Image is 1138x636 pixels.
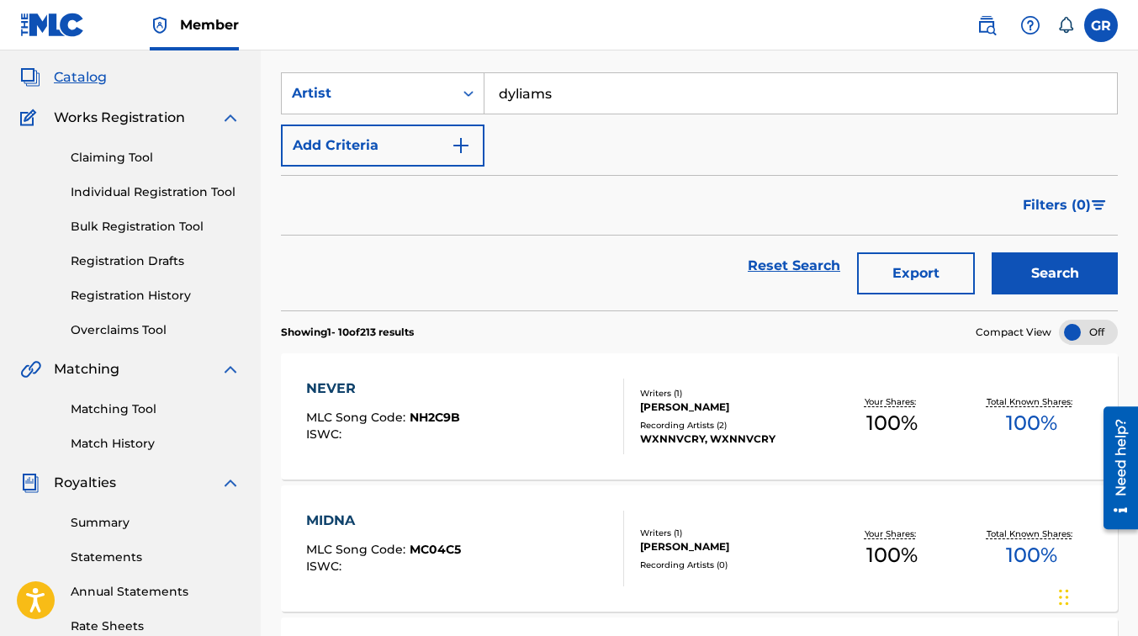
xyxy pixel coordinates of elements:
span: NH2C9B [410,410,460,425]
img: filter [1092,200,1106,210]
a: Registration Drafts [71,252,241,270]
div: Recording Artists ( 2 ) [640,419,823,432]
div: Drag [1059,572,1069,623]
a: Overclaims Tool [71,321,241,339]
a: Reset Search [739,247,849,284]
img: search [977,15,997,35]
span: ISWC : [306,427,346,442]
div: Recording Artists ( 0 ) [640,559,823,571]
div: NEVER [306,379,460,399]
img: MLC Logo [20,13,85,37]
img: Top Rightsholder [150,15,170,35]
span: 100 % [1006,540,1057,570]
span: ISWC : [306,559,346,574]
span: MC04C5 [410,542,461,557]
img: expand [220,108,241,128]
span: Compact View [976,325,1051,340]
p: Total Known Shares: [987,395,1077,408]
div: [PERSON_NAME] [640,539,823,554]
img: 9d2ae6d4665cec9f34b9.svg [451,135,471,156]
div: Artist [292,83,443,103]
a: CatalogCatalog [20,67,107,87]
span: Royalties [54,473,116,493]
button: Export [857,252,975,294]
img: expand [220,473,241,493]
img: expand [220,359,241,379]
a: Public Search [970,8,1003,42]
span: Catalog [54,67,107,87]
a: Rate Sheets [71,617,241,635]
span: 100 % [866,408,918,438]
a: Individual Registration Tool [71,183,241,201]
button: Search [992,252,1118,294]
form: Search Form [281,72,1118,310]
a: MIDNAMLC Song Code:MC04C5ISWC:Writers (1)[PERSON_NAME]Recording Artists (0)Your Shares:100%Total ... [281,485,1118,612]
a: Statements [71,549,241,566]
div: [PERSON_NAME] [640,400,823,415]
p: Your Shares: [865,527,920,540]
a: Matching Tool [71,400,241,418]
p: Your Shares: [865,395,920,408]
span: MLC Song Code : [306,542,410,557]
div: Writers ( 1 ) [640,387,823,400]
span: 100 % [866,540,918,570]
a: Summary [71,514,241,532]
button: Filters (0) [1013,184,1118,226]
div: Writers ( 1 ) [640,527,823,539]
img: Catalog [20,67,40,87]
a: Registration History [71,287,241,305]
p: Total Known Shares: [987,527,1077,540]
div: Notifications [1057,17,1074,34]
div: WXNNVCRY, WXNNVCRY [640,432,823,447]
img: help [1020,15,1040,35]
span: Works Registration [54,108,185,128]
a: NEVERMLC Song Code:NH2C9BISWC:Writers (1)[PERSON_NAME]Recording Artists (2)WXNNVCRY, WXNNVCRYYour... [281,353,1118,480]
span: Member [180,15,239,34]
span: Filters ( 0 ) [1023,195,1091,215]
a: Bulk Registration Tool [71,218,241,236]
div: Help [1014,8,1047,42]
a: Annual Statements [71,583,241,601]
img: Works Registration [20,108,42,128]
span: Matching [54,359,119,379]
div: MIDNA [306,511,461,531]
div: User Menu [1084,8,1118,42]
a: Match History [71,435,241,453]
p: Showing 1 - 10 of 213 results [281,325,414,340]
span: MLC Song Code : [306,410,410,425]
button: Add Criteria [281,125,484,167]
img: Royalties [20,473,40,493]
iframe: Chat Widget [1054,555,1138,636]
a: Claiming Tool [71,149,241,167]
iframe: Resource Center [1091,400,1138,535]
span: 100 % [1006,408,1057,438]
img: Matching [20,359,41,379]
